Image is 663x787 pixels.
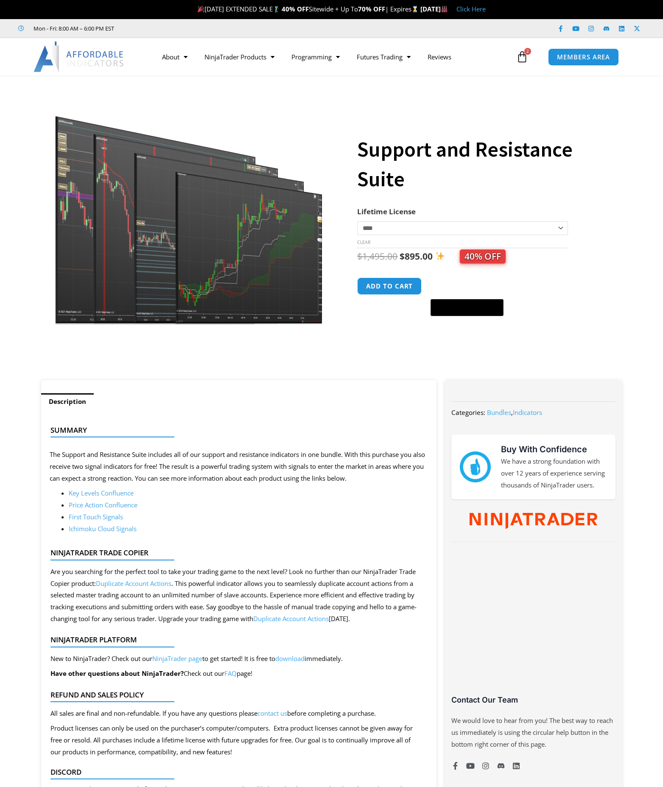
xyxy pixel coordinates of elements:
[451,408,485,417] span: Categories:
[253,614,329,623] a: Duplicate Account Actions
[460,249,506,263] span: 40% OFF
[557,54,610,60] span: MEMBERS AREA
[441,6,448,12] img: 🏭
[50,709,257,717] span: All sales are final and non-refundable. If you have any questions please
[196,5,420,13] span: [DATE] EXTENDED SALE Sitewide + Up To | Expires
[53,90,326,325] img: Support and Resistance Suite 1
[31,23,114,34] span: Mon - Fri: 8:00 AM – 6:00 PM EST
[501,456,607,491] p: We have a strong foundation with over 12 years of experience serving thousands of NinjaTrader users.
[126,24,253,33] iframe: Customer reviews powered by Trustpilot
[154,47,196,67] a: About
[50,691,421,699] h4: Refund and Sales Policy
[429,276,505,297] iframe: Secure express checkout frame
[419,47,460,67] a: Reviews
[456,5,486,13] a: Click Here
[257,709,287,717] a: contact us
[198,6,204,12] img: 🎉
[96,579,171,588] a: Duplicate Account Actions
[50,549,421,557] h4: NinjaTrader Trade Copier
[357,239,370,245] a: Clear options
[420,5,448,13] strong: [DATE]
[50,768,421,776] h4: Discord
[34,42,125,72] img: LogoAI | Affordable Indicators – NinjaTrader
[69,501,137,509] a: Price Action Confluence
[358,5,385,13] strong: 70% OFF
[348,47,419,67] a: Futures Trading
[273,6,280,12] img: 🏌️‍♂️
[431,299,504,316] button: Buy with GPay
[154,47,514,67] nav: Menu
[282,5,309,13] strong: 40% OFF
[460,451,490,482] img: mark thumbs good 43913 | Affordable Indicators – NinjaTrader
[50,724,413,756] span: Product licenses can only be used on the purchaser’s computer/computers. Extra product licenses c...
[50,636,421,644] h4: NinjaTrader Platform
[224,669,237,678] a: FAQ
[436,252,445,260] img: ✨
[400,250,405,262] span: $
[357,134,605,194] h1: Support and Resistance Suite
[501,443,607,456] h3: Buy With Confidence
[50,668,343,680] p: Check out our page!
[357,250,397,262] bdi: 1,495.00
[412,6,418,12] img: ⌛
[69,524,137,533] a: Ichimoku Cloud Signals
[451,553,615,701] iframe: Customer reviews powered by Trustpilot
[524,48,531,55] span: 2
[504,45,541,69] a: 2
[50,566,421,625] div: Are you searching for the perfect tool to take your trading game to the next level? Look no furth...
[487,408,542,417] span: ,
[196,47,283,67] a: NinjaTrader Products
[451,695,615,705] h3: Contact Our Team
[41,393,94,410] a: Description
[152,654,202,663] a: NinjaTrader page
[357,277,422,295] button: Add to cart
[487,408,511,417] a: Bundles
[287,709,376,717] span: before completing a purchase.
[50,426,421,434] h4: Summary
[275,654,305,663] a: download
[50,449,428,485] p: The Support and Resistance Suite includes all of our support and resistance indicators in one bun...
[470,513,597,529] img: NinjaTrader Wordmark color RGB | Affordable Indicators – NinjaTrader
[400,250,433,262] bdi: 895.00
[283,47,348,67] a: Programming
[50,653,343,665] p: New to NinjaTrader? Check out our to get started! It is free to immediately.
[451,715,615,751] p: We would love to hear from you! The best way to reach us immediately is using the circular help b...
[69,489,134,497] a: Key Levels Confluence
[69,513,123,521] a: First Touch Signals
[357,250,362,262] span: $
[50,669,184,678] b: Have other questions about NinjaTrader?
[548,48,619,66] a: MEMBERS AREA
[357,207,416,216] label: Lifetime License
[513,408,542,417] a: Indicators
